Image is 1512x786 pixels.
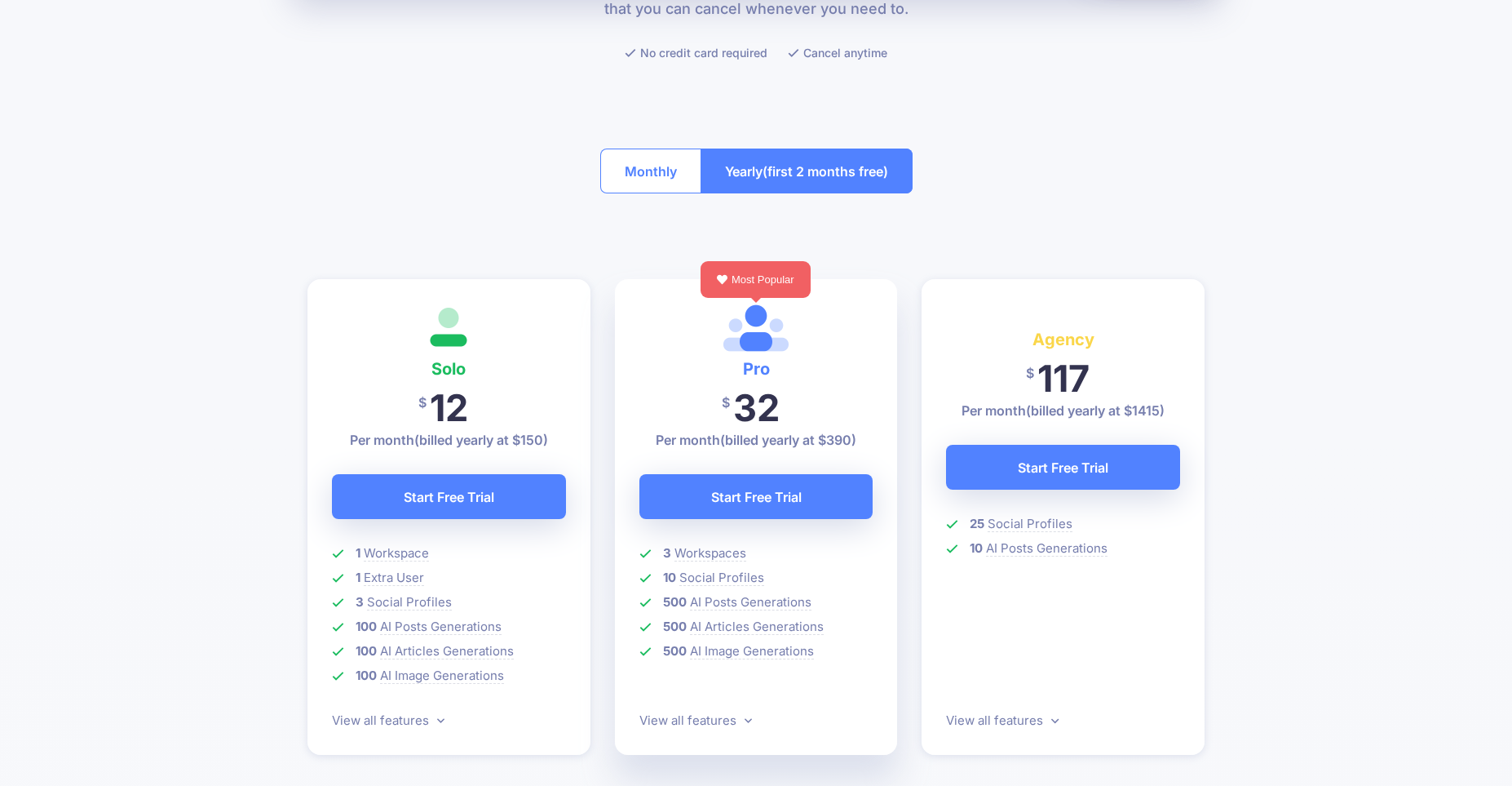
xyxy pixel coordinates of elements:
[986,540,1107,557] span: AI Posts Generations
[356,570,360,585] b: 1
[600,149,701,193] button: Monthly
[332,474,566,519] a: Start Free Trial
[356,545,360,561] b: 1
[679,570,764,586] span: Social Profiles
[690,643,814,659] span: AI Image Generations
[380,643,514,659] span: AI Articles Generations
[430,385,468,430] span: 12
[663,545,671,561] b: 3
[1026,355,1034,392] span: $
[720,432,856,448] span: (billed yearly at $390)
[364,545,429,562] span: Workspace
[663,594,687,610] b: 500
[946,326,1180,353] h4: Agency
[625,42,767,63] li: No credit card required
[788,42,887,63] li: Cancel anytime
[946,445,1180,490] a: Start Free Trial
[663,643,687,659] b: 500
[722,384,730,421] span: $
[663,570,676,585] b: 10
[364,570,424,586] span: Extra User
[1026,402,1165,419] span: (billed yearly at $1415)
[674,545,746,562] span: Workspaces
[367,594,452,611] span: Social Profiles
[380,619,502,635] span: AI Posts Generations
[332,430,566,450] p: Per month
[356,643,377,659] b: 100
[946,401,1180,420] p: Per month
[663,619,687,634] b: 500
[988,516,1072,532] span: Social Profiles
[970,540,983,556] b: 10
[414,432,548,448] span: (billed yearly at $150)
[946,713,1059,728] a: View all features
[418,384,427,421] span: $
[639,356,873,382] h4: Pro
[733,385,780,430] span: 32
[763,158,888,184] span: (first 2 months free)
[356,594,364,610] b: 3
[332,356,566,382] h4: Solo
[1037,356,1090,401] span: 117
[970,516,984,531] b: 25
[639,474,873,519] a: Start Free Trial
[380,668,504,684] span: AI Image Generations
[332,713,444,728] a: View all features
[639,713,752,728] a: View all features
[356,619,377,634] b: 100
[639,430,873,450] p: Per month
[690,619,824,635] span: AI Articles Generations
[356,668,377,683] b: 100
[701,261,811,298] div: Most Popular
[690,594,811,611] span: AI Posts Generations
[701,149,913,193] button: Yearly(first 2 months free)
